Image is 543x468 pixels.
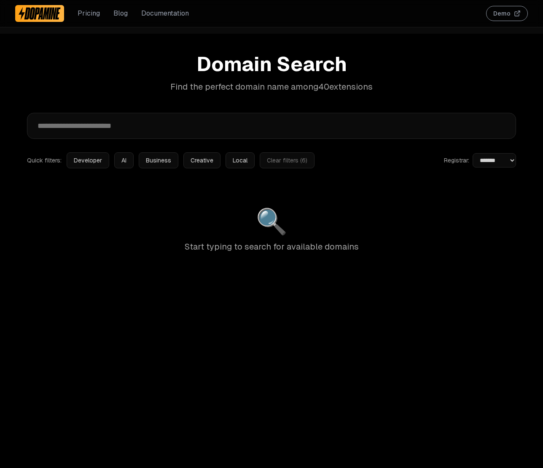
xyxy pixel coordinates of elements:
a: Pricing [78,8,100,19]
p: Find the perfect domain name among 40 extensions [27,81,516,93]
button: Business [139,152,178,168]
span: Quick filters: [27,156,62,165]
label: Registrar: [444,156,469,165]
img: Dopamine [19,7,61,20]
p: Start typing to search for available domains [27,241,516,253]
button: Clear filters (6) [260,152,315,168]
button: Developer [67,152,109,168]
a: Dopamine [15,5,64,22]
button: Creative [183,152,220,168]
button: AI [114,152,134,168]
a: Blog [113,8,128,19]
button: Local [226,152,255,168]
h1: Domain Search [27,54,516,74]
a: Documentation [141,8,189,19]
div: 🔍 [27,209,516,234]
button: Demo [486,6,528,21]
